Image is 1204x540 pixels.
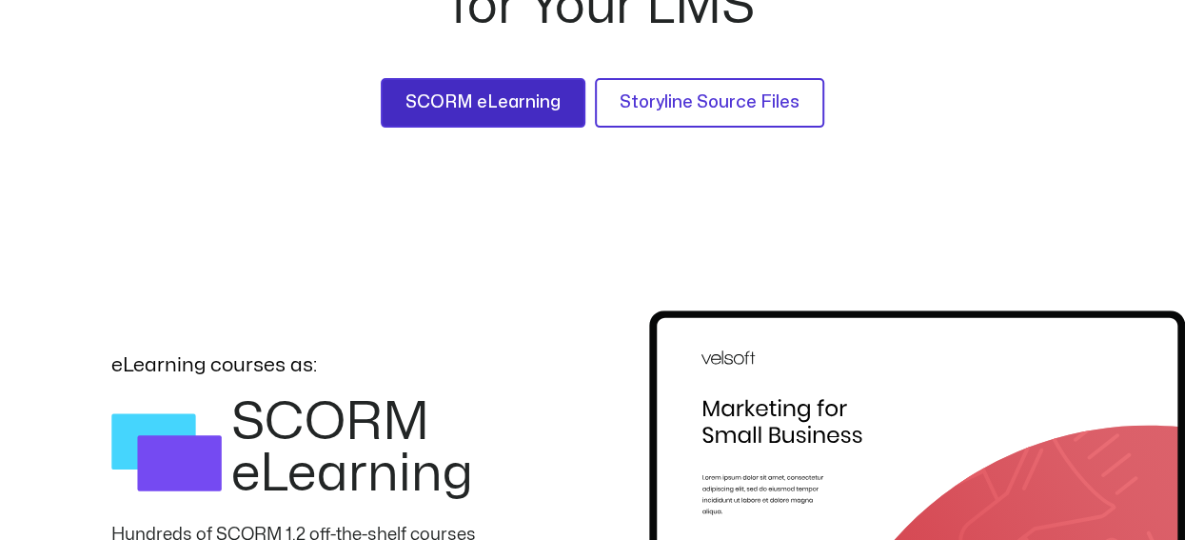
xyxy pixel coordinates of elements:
[595,78,824,129] a: Storyline Source Files
[620,90,799,117] span: Storyline Source Files
[231,397,492,500] h2: SCORM eLearning
[405,90,561,117] span: SCORM eLearning
[381,78,585,129] a: SCORM eLearning
[111,355,492,375] p: eLearning courses as:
